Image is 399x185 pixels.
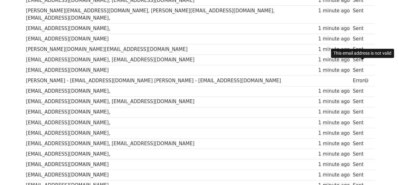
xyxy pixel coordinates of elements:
[351,117,371,128] td: Sent
[25,44,317,55] td: [PERSON_NAME][DOMAIN_NAME][EMAIL_ADDRESS][DOMAIN_NAME]
[318,35,350,43] div: 1 minute ago
[351,44,371,55] td: Sent
[318,108,350,116] div: 1 minute ago
[351,34,371,44] td: Sent
[25,159,317,170] td: [EMAIL_ADDRESS][DOMAIN_NAME]
[351,96,371,107] td: Sent
[25,170,317,180] td: [EMAIL_ADDRESS][DOMAIN_NAME]
[318,88,350,95] div: 1 minute ago
[318,98,350,105] div: 1 minute ago
[318,7,350,15] div: 1 minute ago
[318,130,350,137] div: 1 minute ago
[25,76,317,86] td: [PERSON_NAME] - [EMAIL_ADDRESS][DOMAIN_NAME] [PERSON_NAME] - [EMAIL_ADDRESS][DOMAIN_NAME]
[351,76,371,86] td: Error
[25,34,317,44] td: [EMAIL_ADDRESS][DOMAIN_NAME]
[318,25,350,32] div: 1 minute ago
[351,138,371,149] td: Sent
[318,151,350,158] div: 1 minute ago
[351,107,371,117] td: Sent
[25,96,317,107] td: [EMAIL_ADDRESS][DOMAIN_NAME], [EMAIL_ADDRESS][DOMAIN_NAME]
[351,86,371,96] td: Sent
[318,56,350,64] div: 1 minute ago
[351,23,371,34] td: Sent
[25,55,317,65] td: [EMAIL_ADDRESS][DOMAIN_NAME], [EMAIL_ADDRESS][DOMAIN_NAME]
[25,6,317,23] td: [PERSON_NAME][EMAIL_ADDRESS][DOMAIN_NAME], [PERSON_NAME][EMAIL_ADDRESS][DOMAIN_NAME], [EMAIL_ADDR...
[25,65,317,76] td: [EMAIL_ADDRESS][DOMAIN_NAME]
[25,86,317,96] td: [EMAIL_ADDRESS][DOMAIN_NAME],
[318,171,350,179] div: 1 minute ago
[318,140,350,147] div: 1 minute ago
[318,119,350,126] div: 1 minute ago
[25,107,317,117] td: [EMAIL_ADDRESS][DOMAIN_NAME],
[25,117,317,128] td: [EMAIL_ADDRESS][DOMAIN_NAME],
[351,6,371,23] td: Sent
[25,23,317,34] td: [EMAIL_ADDRESS][DOMAIN_NAME],
[331,49,394,58] div: This email address is not valid
[318,46,350,53] div: 1 minute ago
[351,170,371,180] td: Sent
[25,128,317,138] td: [EMAIL_ADDRESS][DOMAIN_NAME],
[25,138,317,149] td: [EMAIL_ADDRESS][DOMAIN_NAME], [EMAIL_ADDRESS][DOMAIN_NAME]
[351,128,371,138] td: Sent
[318,161,350,168] div: 1 minute ago
[351,159,371,170] td: Sent
[351,149,371,159] td: Sent
[351,65,371,76] td: Sent
[318,67,350,74] div: 1 minute ago
[25,149,317,159] td: [EMAIL_ADDRESS][DOMAIN_NAME],
[367,155,399,185] iframe: Chat Widget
